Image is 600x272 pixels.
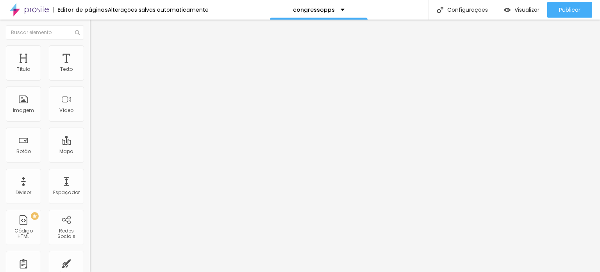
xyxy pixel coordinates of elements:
[16,149,31,154] div: Botão
[53,190,80,195] div: Espaçador
[59,108,73,113] div: Vídeo
[13,108,34,113] div: Imagem
[53,7,108,13] div: Editor de páginas
[108,7,209,13] div: Alterações salvas automaticamente
[60,67,73,72] div: Texto
[514,7,539,13] span: Visualizar
[90,20,600,272] iframe: Editor
[437,7,443,13] img: Icone
[75,30,80,35] img: Icone
[559,7,580,13] span: Publicar
[17,67,30,72] div: Título
[8,228,39,240] div: Código HTML
[59,149,73,154] div: Mapa
[547,2,592,18] button: Publicar
[504,7,511,13] img: view-1.svg
[293,7,335,13] p: congressopps
[496,2,547,18] button: Visualizar
[51,228,82,240] div: Redes Sociais
[16,190,31,195] div: Divisor
[6,25,84,40] input: Buscar elemento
